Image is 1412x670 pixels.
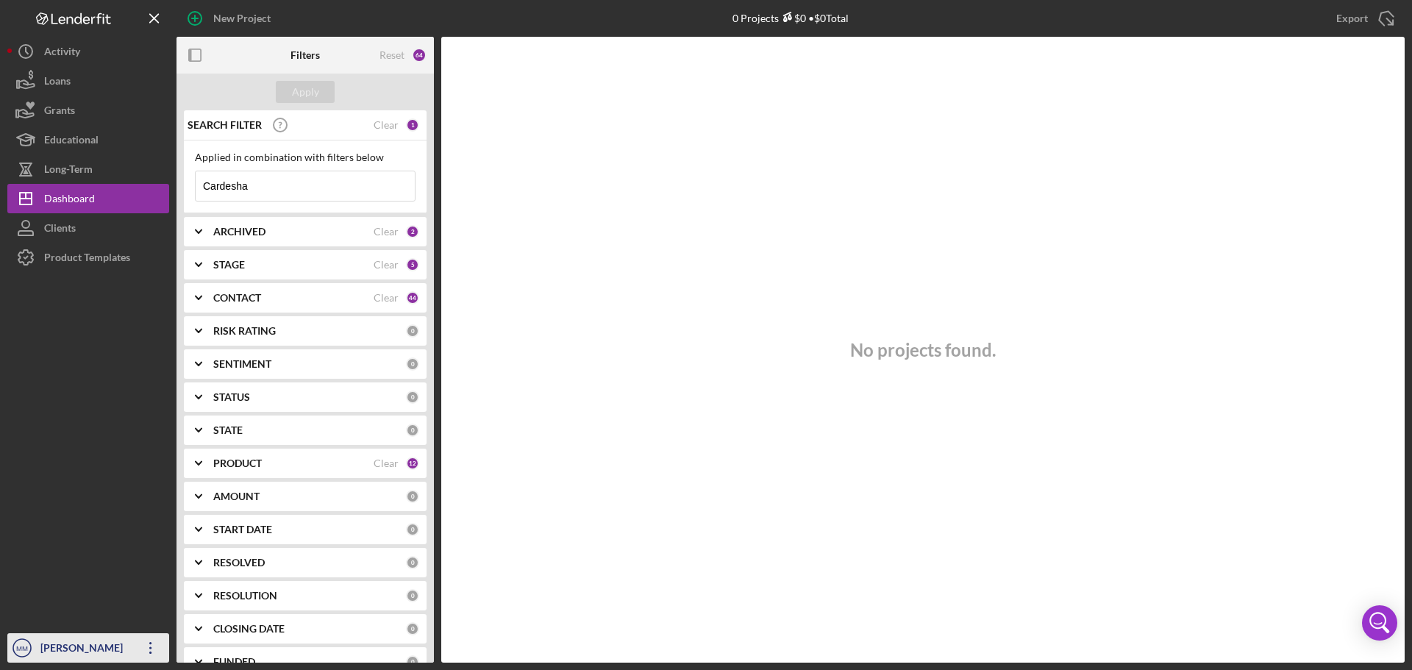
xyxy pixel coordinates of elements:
div: 0 [406,324,419,338]
div: 2 [406,225,419,238]
div: 5 [406,258,419,271]
button: Educational [7,125,169,154]
div: Applied in combination with filters below [195,152,416,163]
div: Dashboard [44,184,95,217]
div: 0 Projects • $0 Total [732,12,849,24]
h3: No projects found. [850,340,996,360]
div: Clear [374,457,399,469]
div: 0 [406,622,419,635]
div: New Project [213,4,271,33]
div: 1 [406,118,419,132]
button: Dashboard [7,184,169,213]
b: CLOSING DATE [213,623,285,635]
b: START DATE [213,524,272,535]
div: 0 [406,357,419,371]
div: Clear [374,259,399,271]
b: SEARCH FILTER [188,119,262,131]
div: Apply [292,81,319,103]
div: 12 [406,457,419,470]
div: $0 [779,12,806,24]
div: 0 [406,655,419,669]
b: STAGE [213,259,245,271]
button: Grants [7,96,169,125]
b: CONTACT [213,292,261,304]
b: PRODUCT [213,457,262,469]
div: Clear [374,226,399,238]
div: Long-Term [44,154,93,188]
div: Loans [44,66,71,99]
b: STATE [213,424,243,436]
b: RISK RATING [213,325,276,337]
div: 0 [406,490,419,503]
button: Loans [7,66,169,96]
div: Open Intercom Messenger [1362,605,1397,641]
button: New Project [176,4,285,33]
div: 0 [406,523,419,536]
div: Clear [374,292,399,304]
div: Reset [379,49,404,61]
button: Product Templates [7,243,169,272]
b: RESOLUTION [213,590,277,602]
div: [PERSON_NAME] [37,633,132,666]
div: Clients [44,213,76,246]
div: Product Templates [44,243,130,276]
button: Export [1322,4,1405,33]
div: 64 [412,48,427,63]
div: Educational [44,125,99,158]
div: 0 [406,424,419,437]
button: Apply [276,81,335,103]
b: SENTIMENT [213,358,271,370]
b: FUNDED [213,656,255,668]
b: STATUS [213,391,250,403]
b: RESOLVED [213,557,265,569]
div: 0 [406,589,419,602]
div: Grants [44,96,75,129]
div: Activity [44,37,80,70]
div: 0 [406,556,419,569]
button: Clients [7,213,169,243]
div: 0 [406,391,419,404]
button: Activity [7,37,169,66]
div: Export [1336,4,1368,33]
button: MM[PERSON_NAME] [7,633,169,663]
div: Clear [374,119,399,131]
b: ARCHIVED [213,226,265,238]
b: AMOUNT [213,491,260,502]
button: Long-Term [7,154,169,184]
text: MM [16,644,28,652]
b: Filters [290,49,320,61]
div: 44 [406,291,419,304]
